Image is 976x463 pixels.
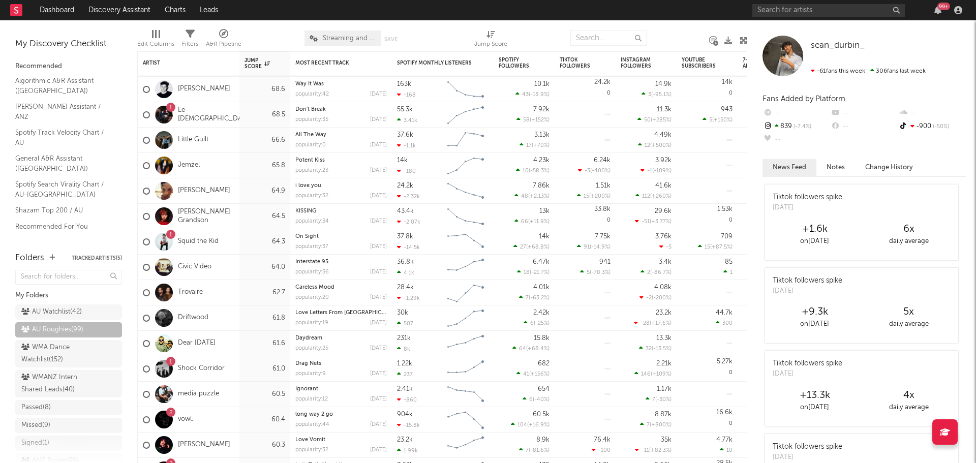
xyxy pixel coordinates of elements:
[534,81,550,87] div: 10.1k
[245,287,285,299] div: 62.7
[716,310,733,316] div: 44.7k
[703,116,733,123] div: ( )
[577,243,611,250] div: ( )
[443,153,489,178] svg: Chart title
[513,243,550,250] div: ( )
[178,314,210,322] a: Driftwood.
[514,193,550,199] div: ( )
[516,167,550,174] div: ( )
[560,57,595,69] div: TikTok Followers
[245,109,285,121] div: 68.5
[730,270,733,275] span: 1
[397,335,411,342] div: 231k
[528,244,548,250] span: +68.8 %
[397,91,416,98] div: -168
[773,275,842,286] div: Tiktok followers spike
[474,38,507,50] div: Jump Score
[21,324,83,336] div: AU Roughies ( 99 )
[295,244,328,250] div: popularity: 37
[397,295,420,301] div: -1.29k
[638,142,672,148] div: ( )
[21,306,82,318] div: AU Watchlist ( 42 )
[539,233,550,240] div: 14k
[178,415,193,424] a: vowl.
[534,335,550,342] div: 15.8k
[898,120,966,133] div: -900
[137,38,174,50] div: Edit Columns
[768,235,862,248] div: on [DATE]
[520,142,550,148] div: ( )
[647,270,650,275] span: 2
[15,304,122,320] a: AU Watchlist(42)
[397,60,473,66] div: Spotify Monthly Listeners
[682,77,733,102] div: 0
[811,68,926,74] span: 306 fans last week
[591,194,609,199] span: +200 %
[591,244,609,250] span: -14.9 %
[178,441,230,449] a: [PERSON_NAME]
[295,269,329,275] div: popularity: 36
[717,206,733,212] div: 1.53k
[206,38,241,50] div: A&R Pipeline
[443,280,489,305] svg: Chart title
[397,142,416,149] div: -1.1k
[295,310,402,316] a: Love Letters From [GEOGRAPHIC_DATA]
[295,91,329,97] div: popularity: 42
[539,208,550,214] div: 13k
[15,75,112,96] a: Algorithmic A&R Assistant ([GEOGRAPHIC_DATA])
[397,269,414,276] div: 4.1k
[762,133,830,146] div: --
[577,193,611,199] div: ( )
[523,117,530,123] span: 58
[443,102,489,128] svg: Chart title
[653,295,670,301] span: -200 %
[596,182,611,189] div: 1.51k
[178,136,208,144] a: Little Guilt
[516,116,550,123] div: ( )
[295,60,372,66] div: Most Recent Track
[862,235,956,248] div: daily average
[15,153,112,174] a: General A&R Assistant ([GEOGRAPHIC_DATA])
[15,221,112,232] a: Recommended For You
[295,259,328,265] a: Interstate 95
[705,244,710,250] span: 15
[370,269,387,275] div: [DATE]
[725,259,733,265] div: 85
[652,194,670,199] span: +260 %
[397,259,414,265] div: 36.8k
[578,167,611,174] div: ( )
[245,236,285,248] div: 64.3
[295,142,326,148] div: popularity: 0
[580,269,611,275] div: ( )
[178,161,200,170] a: Jemzel
[15,38,122,50] div: My Discovery Checklist
[295,335,387,341] div: Daydream
[178,263,211,271] a: Civic Video
[15,60,122,73] div: Recommended
[295,208,387,214] div: KISSING
[634,320,672,326] div: ( )
[534,132,550,138] div: 3.13k
[295,183,387,189] div: i love you
[15,418,122,433] a: Missed(9)
[137,25,174,55] div: Edit Columns
[594,206,611,212] div: 33.8k
[898,107,966,120] div: --
[594,79,611,85] div: 24.2k
[522,92,529,98] span: 43
[646,295,652,301] span: -2
[792,124,811,130] span: -7.4 %
[531,270,548,275] span: -21.7 %
[15,370,122,397] a: WMANZ Intern Shared Leads(40)
[474,25,507,55] div: Jump Score
[295,295,329,300] div: popularity: 20
[21,372,93,396] div: WMANZ Intern Shared Leads ( 40 )
[397,284,414,291] div: 28.4k
[295,132,387,138] div: All The Way
[584,194,589,199] span: 15
[768,306,862,318] div: +9.3k
[21,419,50,431] div: Missed ( 9 )
[640,167,672,174] div: ( )
[370,219,387,224] div: [DATE]
[178,106,252,124] a: Le [DEMOGRAPHIC_DATA]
